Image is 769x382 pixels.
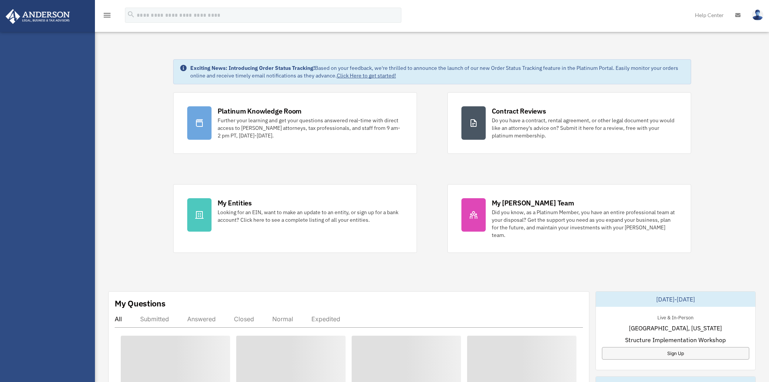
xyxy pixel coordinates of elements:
[127,10,135,19] i: search
[234,315,254,323] div: Closed
[3,9,72,24] img: Anderson Advisors Platinum Portal
[218,117,403,139] div: Further your learning and get your questions answered real-time with direct access to [PERSON_NAM...
[115,315,122,323] div: All
[218,106,302,116] div: Platinum Knowledge Room
[218,208,403,224] div: Looking for an EIN, want to make an update to an entity, or sign up for a bank account? Click her...
[651,313,700,321] div: Live & In-Person
[218,198,252,208] div: My Entities
[187,315,216,323] div: Answered
[173,92,417,154] a: Platinum Knowledge Room Further your learning and get your questions answered real-time with dire...
[311,315,340,323] div: Expedited
[103,13,112,20] a: menu
[190,65,315,71] strong: Exciting News: Introducing Order Status Tracking!
[337,72,396,79] a: Click Here to get started!
[492,117,677,139] div: Do you have a contract, rental agreement, or other legal document you would like an attorney's ad...
[625,335,726,344] span: Structure Implementation Workshop
[173,184,417,253] a: My Entities Looking for an EIN, want to make an update to an entity, or sign up for a bank accoun...
[596,292,755,307] div: [DATE]-[DATE]
[447,184,691,253] a: My [PERSON_NAME] Team Did you know, as a Platinum Member, you have an entire professional team at...
[447,92,691,154] a: Contract Reviews Do you have a contract, rental agreement, or other legal document you would like...
[492,106,546,116] div: Contract Reviews
[115,298,166,309] div: My Questions
[602,347,749,360] a: Sign Up
[629,324,722,333] span: [GEOGRAPHIC_DATA], [US_STATE]
[272,315,293,323] div: Normal
[752,9,763,21] img: User Pic
[190,64,685,79] div: Based on your feedback, we're thrilled to announce the launch of our new Order Status Tracking fe...
[140,315,169,323] div: Submitted
[103,11,112,20] i: menu
[492,208,677,239] div: Did you know, as a Platinum Member, you have an entire professional team at your disposal? Get th...
[492,198,574,208] div: My [PERSON_NAME] Team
